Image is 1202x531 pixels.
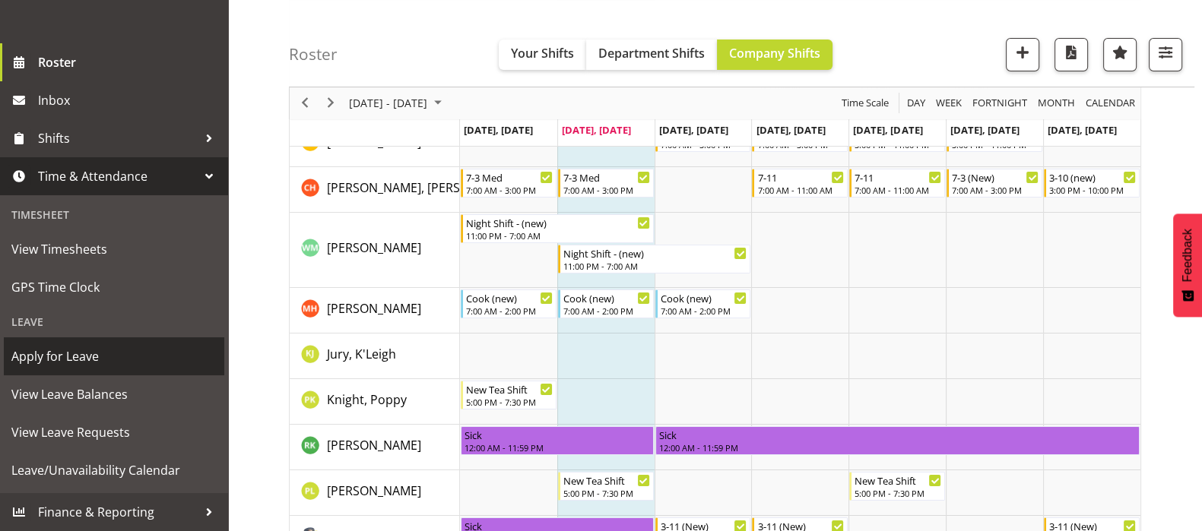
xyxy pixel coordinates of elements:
[499,40,586,70] button: Your Shifts
[952,169,1039,185] div: 7-3 (New)
[466,290,553,305] div: Cook (new)
[598,45,705,62] span: Department Shifts
[655,289,751,318] div: Hobbs, Melissa"s event - Cook (new) Begin From Wednesday, August 20, 2025 at 7:00:00 AM GMT+12:00...
[855,169,941,185] div: 7-11
[4,306,224,337] div: Leave
[327,179,522,197] a: [PERSON_NAME], [PERSON_NAME]
[4,337,224,375] a: Apply for Leave
[327,436,421,454] a: [PERSON_NAME]
[295,94,316,113] button: Previous
[38,165,198,188] span: Time & Attendance
[934,94,963,113] span: Week
[327,300,421,317] span: [PERSON_NAME]
[853,123,922,137] span: [DATE], [DATE]
[11,383,217,406] span: View Leave Balances
[905,94,927,113] span: Day
[4,230,224,268] a: View Timesheets
[563,487,650,499] div: 5:00 PM - 7:30 PM
[558,289,654,318] div: Hobbs, Melissa"s event - Cook (new) Begin From Tuesday, August 19, 2025 at 7:00:00 AM GMT+12:00 E...
[905,94,928,113] button: Timeline Day
[661,305,747,317] div: 7:00 AM - 2:00 PM
[855,184,941,196] div: 7:00 AM - 11:00 AM
[659,427,1136,442] div: Sick
[839,94,892,113] button: Time Scale
[849,169,945,198] div: Hannecart, Charline"s event - 7-11 Begin From Friday, August 22, 2025 at 7:00:00 AM GMT+12:00 End...
[11,421,217,444] span: View Leave Requests
[327,179,522,196] span: [PERSON_NAME], [PERSON_NAME]
[934,94,965,113] button: Timeline Week
[11,238,217,261] span: View Timesheets
[752,169,848,198] div: Hannecart, Charline"s event - 7-11 Begin From Thursday, August 21, 2025 at 7:00:00 AM GMT+12:00 E...
[1084,94,1137,113] span: calendar
[38,501,198,523] span: Finance & Reporting
[466,215,650,230] div: Night Shift - (new)
[1049,169,1136,185] div: 3-10 (new)
[466,305,553,317] div: 7:00 AM - 2:00 PM
[855,473,941,488] div: New Tea Shift
[1036,94,1077,113] span: Month
[563,290,650,305] div: Cook (new)
[4,268,224,306] a: GPS Time Clock
[562,123,631,137] span: [DATE], [DATE]
[563,260,747,272] div: 11:00 PM - 7:00 AM
[292,87,318,119] div: previous period
[327,391,407,408] span: Knight, Poppy
[971,94,1029,113] span: Fortnight
[1049,184,1136,196] div: 3:00 PM - 10:00 PM
[347,94,429,113] span: [DATE] - [DATE]
[1048,123,1117,137] span: [DATE], [DATE]
[757,184,844,196] div: 7:00 AM - 11:00 AM
[661,290,747,305] div: Cook (new)
[327,134,421,150] span: [PERSON_NAME]
[327,482,421,500] a: [PERSON_NAME]
[318,87,344,119] div: next period
[950,123,1020,137] span: [DATE], [DATE]
[563,184,650,196] div: 7:00 AM - 3:00 PM
[855,487,941,499] div: 5:00 PM - 7:30 PM
[511,45,574,62] span: Your Shifts
[38,89,220,112] span: Inbox
[461,214,654,243] div: Harper, Wendy-Mae"s event - Night Shift - (new) Begin From Monday, August 18, 2025 at 11:00:00 PM...
[327,346,396,362] span: Jury, K'Leigh
[327,437,421,454] span: [PERSON_NAME]
[4,375,224,413] a: View Leave Balances
[840,94,890,113] span: Time Scale
[4,199,224,230] div: Timesheet
[1044,169,1140,198] div: Hannecart, Charline"s event - 3-10 (new) Begin From Sunday, August 24, 2025 at 3:00:00 PM GMT+12:...
[327,299,421,318] a: [PERSON_NAME]
[1055,38,1088,71] button: Download a PDF of the roster according to the set date range.
[558,169,654,198] div: Hannecart, Charline"s event - 7-3 Med Begin From Tuesday, August 19, 2025 at 7:00:00 AM GMT+12:00...
[290,470,460,516] td: Lategan, Penelope resource
[1006,38,1039,71] button: Add a new shift
[461,381,557,409] div: Knight, Poppy"s event - New Tea Shift Begin From Monday, August 18, 2025 at 5:00:00 PM GMT+12:00 ...
[466,169,553,185] div: 7-3 Med
[659,123,728,137] span: [DATE], [DATE]
[289,46,338,63] h4: Roster
[952,184,1039,196] div: 7:00 AM - 3:00 PM
[11,459,217,482] span: Leave/Unavailability Calendar
[290,333,460,379] td: Jury, K'Leigh resource
[465,427,650,442] div: Sick
[4,451,224,489] a: Leave/Unavailability Calendar
[11,276,217,299] span: GPS Time Clock
[327,239,421,256] span: [PERSON_NAME]
[659,441,1136,454] div: 12:00 AM - 11:59 PM
[1035,94,1078,113] button: Timeline Month
[1083,94,1138,113] button: Month
[756,123,825,137] span: [DATE], [DATE]
[586,40,717,70] button: Department Shifts
[290,213,460,288] td: Harper, Wendy-Mae resource
[461,426,654,455] div: Kumar, Renu"s event - Sick Begin From Monday, August 18, 2025 at 12:00:00 AM GMT+12:00 Ends At Tu...
[466,396,553,408] div: 5:00 PM - 7:30 PM
[947,169,1042,198] div: Hannecart, Charline"s event - 7-3 (New) Begin From Saturday, August 23, 2025 at 7:00:00 AM GMT+12...
[465,441,650,454] div: 12:00 AM - 11:59 PM
[327,390,407,409] a: Knight, Poppy
[38,51,220,74] span: Roster
[1173,213,1202,317] button: Feedback - Show survey
[466,381,553,397] div: New Tea Shift
[1103,38,1137,71] button: Highlight an important date within the roster.
[729,45,820,62] span: Company Shifts
[290,379,460,425] td: Knight, Poppy resource
[4,413,224,451] a: View Leave Requests
[1149,38,1182,71] button: Filter Shifts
